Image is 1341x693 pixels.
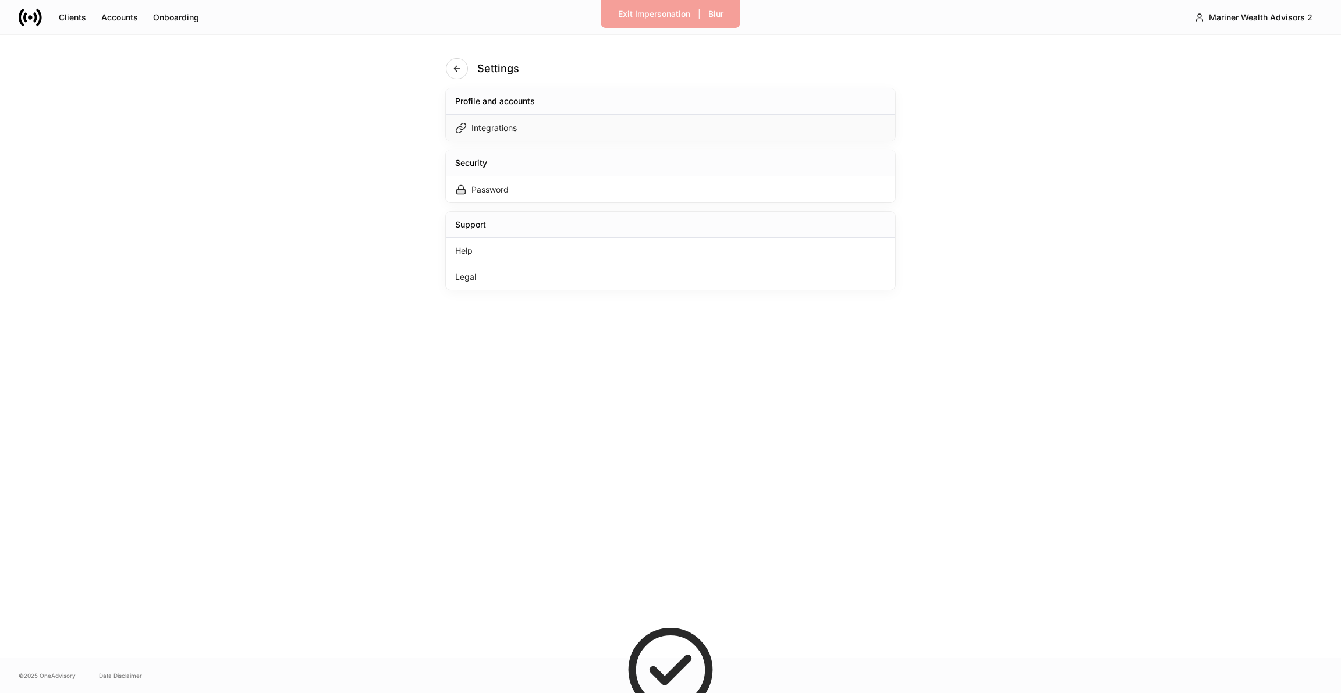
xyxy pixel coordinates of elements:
div: Exit Impersonation [618,10,690,18]
div: Support [455,219,486,230]
h4: Settings [477,62,519,76]
div: Password [471,184,509,196]
div: Help [446,238,895,264]
div: Legal [446,264,895,290]
div: Integrations [471,122,517,134]
div: Clients [59,13,86,22]
button: Clients [51,8,94,27]
button: Onboarding [146,8,207,27]
div: Security [455,157,487,169]
div: Mariner Wealth Advisors 2 [1209,13,1312,22]
span: © 2025 OneAdvisory [19,671,76,680]
div: Onboarding [153,13,199,22]
a: Data Disclaimer [99,671,142,680]
button: Mariner Wealth Advisors 2 [1185,7,1322,28]
button: Blur [701,5,731,23]
div: Accounts [101,13,138,22]
div: Profile and accounts [455,95,535,107]
div: Blur [708,10,723,18]
button: Exit Impersonation [611,5,698,23]
button: Accounts [94,8,146,27]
